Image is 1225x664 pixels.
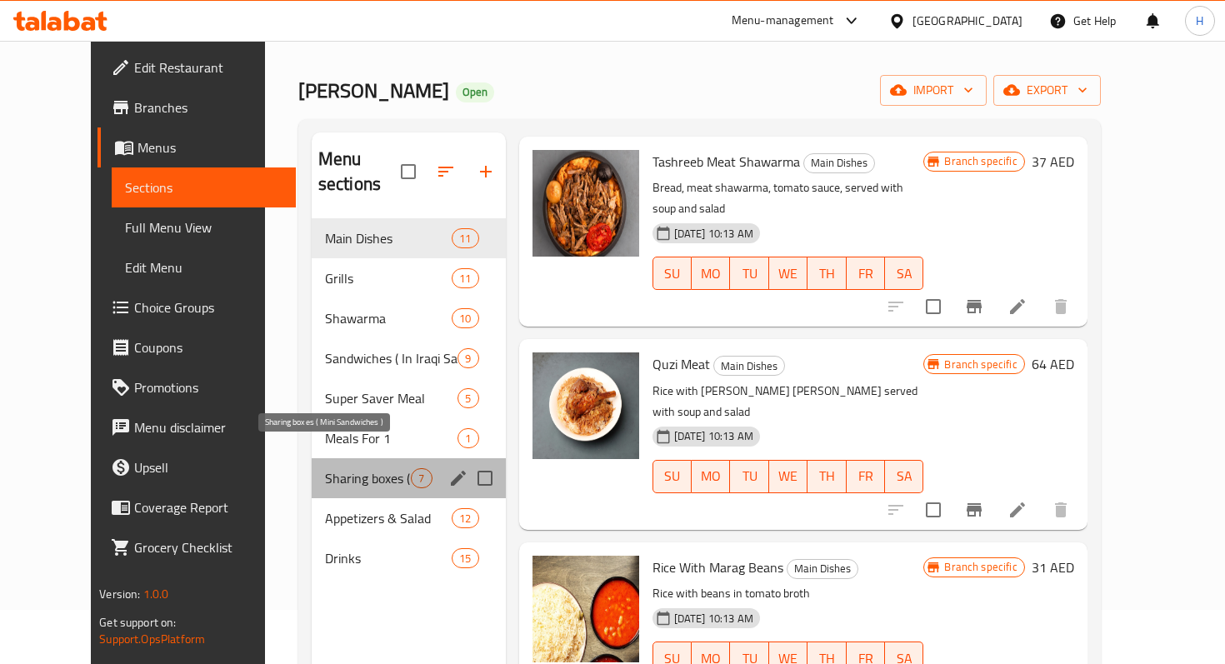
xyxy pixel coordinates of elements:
[325,308,452,328] span: Shawarma
[692,460,730,493] button: MO
[853,262,878,286] span: FR
[112,247,295,287] a: Edit Menu
[312,378,506,418] div: Super Saver Meal5
[99,583,140,605] span: Version:
[312,538,506,578] div: Drinks15
[893,80,973,101] span: import
[325,268,452,288] span: Grills
[652,352,710,377] span: Quzi Meat
[937,559,1023,575] span: Branch specific
[1041,490,1081,530] button: delete
[954,287,994,327] button: Branch-specific-item
[312,258,506,298] div: Grills11
[652,381,924,422] p: Rice with [PERSON_NAME] [PERSON_NAME] served with soup and salad
[916,492,951,527] span: Select to update
[312,338,506,378] div: Sandwiches ( In Iraqi Sammoun)9
[99,628,205,650] a: Support.OpsPlatform
[698,262,723,286] span: MO
[814,464,839,488] span: TH
[713,356,785,376] div: Main Dishes
[804,153,874,172] span: Main Dishes
[452,551,477,567] span: 15
[954,490,994,530] button: Branch-specific-item
[667,428,760,444] span: [DATE] 10:13 AM
[446,466,471,491] button: edit
[1041,287,1081,327] button: delete
[652,555,783,580] span: Rice With Marag Beans
[667,226,760,242] span: [DATE] 10:13 AM
[97,47,295,87] a: Edit Restaurant
[97,447,295,487] a: Upsell
[312,458,506,498] div: Sharing boxes ( Mini Sandwiches )7edit
[97,527,295,567] a: Grocery Checklist
[371,20,539,42] a: Restaurants management
[698,464,723,488] span: MO
[652,460,692,493] button: SU
[660,464,685,488] span: SU
[1007,500,1027,520] a: Edit menu item
[456,82,494,102] div: Open
[97,87,295,127] a: Branches
[937,153,1023,169] span: Branch specific
[97,487,295,527] a: Coverage Report
[457,388,478,408] div: items
[134,537,282,557] span: Grocery Checklist
[787,559,857,578] span: Main Dishes
[769,257,807,290] button: WE
[125,217,282,237] span: Full Menu View
[112,167,295,207] a: Sections
[787,559,858,579] div: Main Dishes
[769,460,807,493] button: WE
[776,464,801,488] span: WE
[912,12,1022,30] div: [GEOGRAPHIC_DATA]
[916,289,951,324] span: Select to update
[714,357,784,376] span: Main Dishes
[1007,297,1027,317] a: Edit menu item
[458,431,477,447] span: 1
[452,228,478,248] div: items
[325,508,452,528] span: Appetizers & Salad
[452,271,477,287] span: 11
[458,391,477,407] span: 5
[134,57,282,77] span: Edit Restaurant
[134,417,282,437] span: Menu disclaimer
[325,388,458,408] div: Super Saver Meal
[880,75,987,106] button: import
[298,72,449,109] span: [PERSON_NAME]
[730,257,768,290] button: TU
[532,150,639,257] img: Tashreeb Meat Shawarma
[1032,556,1074,579] h6: 31 AED
[847,257,885,290] button: FR
[325,468,412,488] span: Sharing boxes ( Mini Sandwiches )
[452,268,478,288] div: items
[1196,12,1203,30] span: H
[125,177,282,197] span: Sections
[532,352,639,459] img: Quzi Meat
[99,612,176,633] span: Get support on:
[937,357,1023,372] span: Branch specific
[885,257,923,290] button: SA
[134,297,282,317] span: Choice Groups
[452,311,477,327] span: 10
[312,298,506,338] div: Shawarma10
[325,348,458,368] span: Sandwiches ( In Iraqi Sammoun)
[134,337,282,357] span: Coupons
[97,367,295,407] a: Promotions
[652,149,800,174] span: Tashreeb Meat Shawarma
[325,428,458,448] span: Meals For 1
[325,548,452,568] span: Drinks
[452,511,477,527] span: 12
[134,497,282,517] span: Coverage Report
[737,464,762,488] span: TU
[847,460,885,493] button: FR
[325,228,452,248] span: Main Dishes
[814,262,839,286] span: TH
[732,11,834,31] div: Menu-management
[452,548,478,568] div: items
[97,127,295,167] a: Menus
[1007,80,1087,101] span: export
[652,257,692,290] button: SU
